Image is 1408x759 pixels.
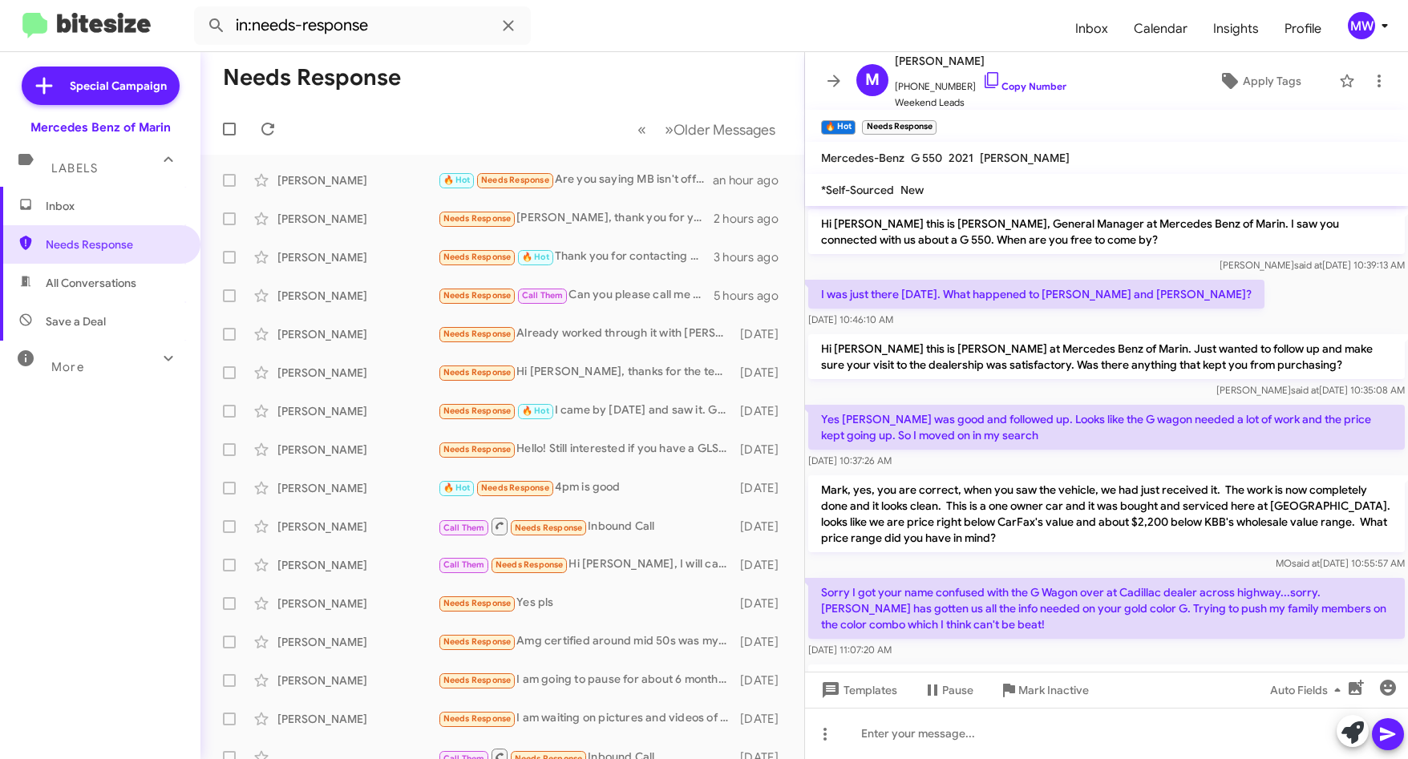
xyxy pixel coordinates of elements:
[481,482,549,493] span: Needs Response
[46,236,182,252] span: Needs Response
[438,555,736,574] div: Hi [PERSON_NAME], I will call you [DATE] ..
[942,676,973,704] span: Pause
[438,325,736,343] div: Already worked through it with [PERSON_NAME]. Unfortunately, it won't work out for me, but I do g...
[821,120,856,135] small: 🔥 Hot
[1018,676,1089,704] span: Mark Inactive
[911,151,942,165] span: G 550
[277,442,438,458] div: [PERSON_NAME]
[736,711,791,727] div: [DATE]
[808,334,1405,379] p: Hi [PERSON_NAME] this is [PERSON_NAME] at Mercedes Benz of Marin. Just wanted to follow up and ma...
[736,557,791,573] div: [DATE]
[1187,67,1331,95] button: Apply Tags
[223,65,401,91] h1: Needs Response
[277,595,438,612] div: [PERSON_NAME]
[1216,384,1405,396] span: [PERSON_NAME] [DATE] 10:35:08 AM
[736,442,791,458] div: [DATE]
[900,183,924,197] span: New
[808,578,1405,639] p: Sorry I got your name confused with the G Wagon over at Cadillac dealer across highway...sorry. [...
[443,636,512,647] span: Needs Response
[277,326,438,342] div: [PERSON_NAME]
[1348,12,1375,39] div: MW
[443,290,512,301] span: Needs Response
[438,171,713,189] div: Are you saying MB isn't offering it right now?
[277,557,438,573] div: [PERSON_NAME]
[277,172,438,188] div: [PERSON_NAME]
[481,175,549,185] span: Needs Response
[736,365,791,381] div: [DATE]
[277,211,438,227] div: [PERSON_NAME]
[714,249,791,265] div: 3 hours ago
[665,119,674,139] span: »
[51,161,98,176] span: Labels
[808,209,1405,254] p: Hi [PERSON_NAME] this is [PERSON_NAME], General Manager at Mercedes Benz of Marin. I saw you conn...
[1243,67,1301,95] span: Apply Tags
[808,313,893,325] span: [DATE] 10:46:10 AM
[736,634,791,650] div: [DATE]
[629,113,785,146] nav: Page navigation example
[522,290,564,301] span: Call Them
[895,95,1066,111] span: Weekend Leads
[862,120,936,135] small: Needs Response
[1334,12,1390,39] button: MW
[1294,259,1322,271] span: said at
[805,676,910,704] button: Templates
[736,672,791,688] div: [DATE]
[736,403,791,419] div: [DATE]
[443,329,512,339] span: Needs Response
[438,286,714,305] div: Can you please call me at [PHONE_NUMBER]
[443,213,512,224] span: Needs Response
[277,480,438,496] div: [PERSON_NAME]
[443,675,512,685] span: Needs Response
[714,288,791,304] div: 5 hours ago
[821,151,904,165] span: Mercedes-Benz
[895,71,1066,95] span: [PHONE_NUMBER]
[1257,676,1360,704] button: Auto Fields
[1062,6,1121,52] span: Inbox
[674,121,775,139] span: Older Messages
[438,516,736,536] div: Inbound Call
[515,523,583,533] span: Needs Response
[949,151,973,165] span: 2021
[438,363,736,382] div: Hi [PERSON_NAME], thanks for the text. Before visiting, the lease quote is needed for a 2025 EQS ...
[70,78,167,94] span: Special Campaign
[277,519,438,535] div: [PERSON_NAME]
[443,444,512,454] span: Needs Response
[818,676,897,704] span: Templates
[1270,676,1347,704] span: Auto Fields
[194,6,531,45] input: Search
[910,676,986,704] button: Pause
[736,326,791,342] div: [DATE]
[895,51,1066,71] span: [PERSON_NAME]
[277,249,438,265] div: [PERSON_NAME]
[46,313,106,329] span: Save a Deal
[1200,6,1272,52] span: Insights
[277,711,438,727] div: [PERSON_NAME]
[443,523,485,533] span: Call Them
[986,676,1102,704] button: Mark Inactive
[808,475,1405,552] p: Mark, yes, you are correct, when you saw the vehicle, we had just received it. The work is now co...
[522,406,549,416] span: 🔥 Hot
[438,478,736,497] div: 4pm is good
[30,119,171,135] div: Mercedes Benz of Marin
[438,440,736,458] div: Hello! Still interested if you have a GLS450 executive rear and exclusive trim. Let me know
[277,634,438,650] div: [PERSON_NAME]
[1272,6,1334,52] a: Profile
[808,454,892,466] span: [DATE] 10:37:26 AM
[821,183,894,197] span: *Self-Sourced
[982,80,1066,92] a: Copy Number
[438,671,736,689] div: I am going to pause for about 6 months but thank you.
[808,405,1405,450] p: Yes [PERSON_NAME] was good and followed up. Looks like the G wagon needed a lot of work and the p...
[1292,557,1320,569] span: said at
[438,209,714,228] div: [PERSON_NAME], thank you for your message. I traded in a gray Prius. And if that car is still in ...
[443,252,512,262] span: Needs Response
[1121,6,1200,52] a: Calendar
[655,113,785,146] button: Next
[808,644,892,656] span: [DATE] 11:07:20 AM
[22,67,180,105] a: Special Campaign
[438,632,736,651] div: Amg certified around mid 50s was my sweet spot...that was a really good deal u had on that other one
[443,175,471,185] span: 🔥 Hot
[1276,557,1405,569] span: MO [DATE] 10:55:57 AM
[865,67,880,93] span: M
[1291,384,1319,396] span: said at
